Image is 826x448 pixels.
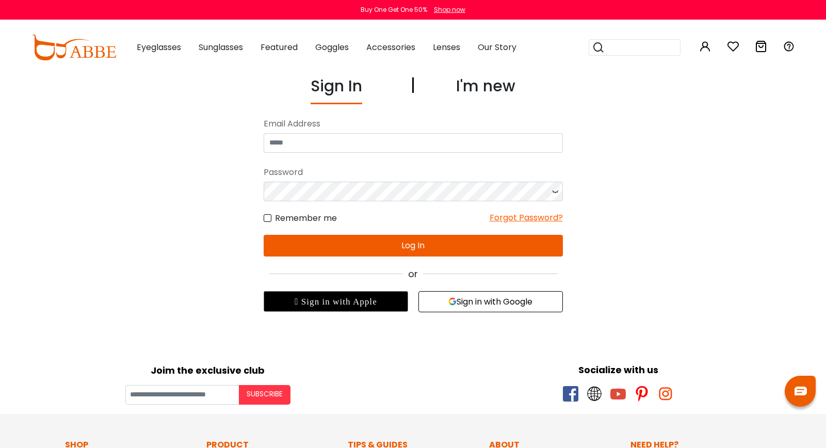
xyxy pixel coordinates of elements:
span: Goggles [315,41,349,53]
div: Sign In [311,74,362,104]
div: I'm new [456,74,515,104]
span: Our Story [478,41,516,53]
button: Sign in with Google [418,291,563,312]
span: instagram [658,386,673,402]
button: Log In [264,235,563,257]
div: Joim the exclusive club [8,361,408,377]
div: or [264,267,563,281]
span: Accessories [366,41,415,53]
span: Featured [261,41,298,53]
div: Socialize with us [418,363,819,377]
span: Lenses [433,41,460,53]
img: abbeglasses.com [31,35,116,60]
button: Subscribe [239,385,290,405]
div: Password [264,163,563,182]
span: pinterest [634,386,650,402]
label: Remember me [264,212,337,225]
div: Forgot Password? [490,212,563,225]
div: Email Address [264,115,563,133]
a: Shop now [429,5,465,14]
div: Sign in with Apple [264,291,408,312]
span: youtube [610,386,626,402]
input: Your email [125,385,239,405]
div: Shop now [434,5,465,14]
span: Sunglasses [199,41,243,53]
span: facebook [563,386,578,402]
div: Buy One Get One 50% [361,5,427,14]
span: Eyeglasses [137,41,181,53]
span: twitter [587,386,602,402]
img: chat [795,387,807,395]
